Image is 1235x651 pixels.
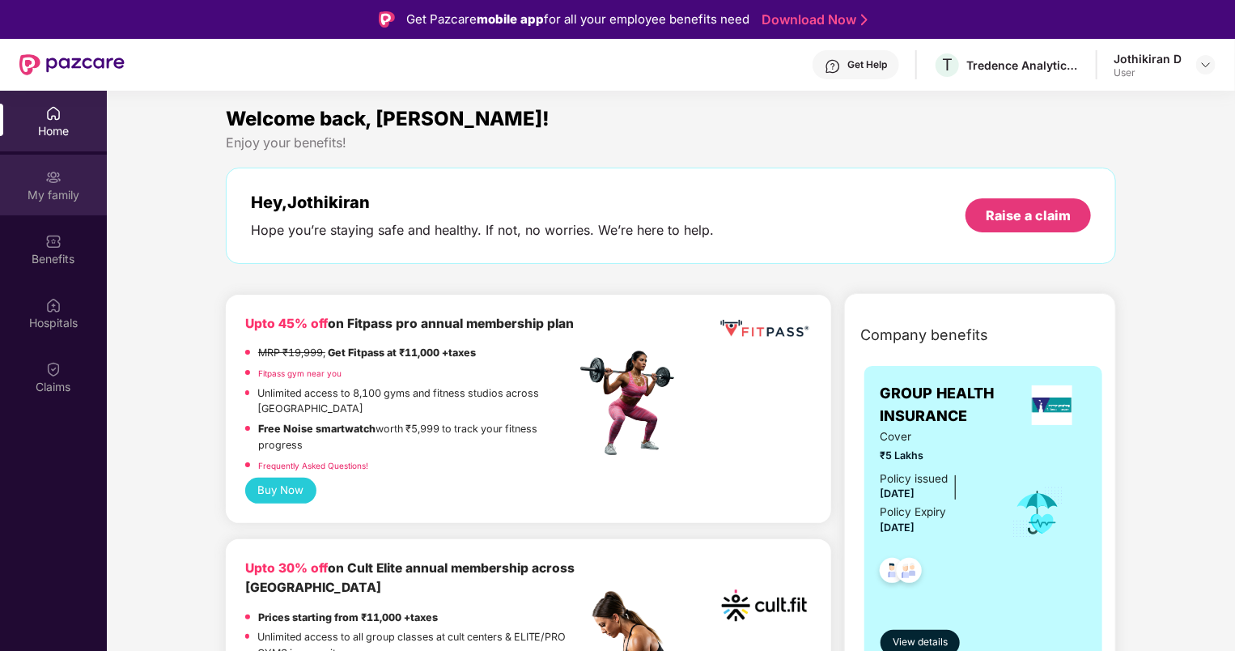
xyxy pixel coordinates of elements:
del: MRP ₹19,999, [258,347,325,359]
img: New Pazcare Logo [19,54,125,75]
span: T [942,55,953,74]
a: Download Now [762,11,863,28]
img: svg+xml;base64,PHN2ZyBpZD0iQmVuZWZpdHMiIHhtbG5zPSJodHRwOi8vd3d3LnczLm9yZy8yMDAwL3N2ZyIgd2lkdGg9Ij... [45,233,62,249]
a: Frequently Asked Questions! [258,461,368,470]
img: fppp.png [717,314,812,343]
img: Logo [379,11,395,28]
img: svg+xml;base64,PHN2ZyBpZD0iSG9zcGl0YWxzIiB4bWxucz0iaHR0cDovL3d3dy53My5vcmcvMjAwMC9zdmciIHdpZHRoPS... [45,297,62,313]
span: [DATE] [881,521,915,534]
img: Stroke [861,11,868,28]
b: on Cult Elite annual membership across [GEOGRAPHIC_DATA] [245,560,575,595]
img: svg+xml;base64,PHN2ZyBpZD0iSGVscC0zMngzMiIgeG1sbnM9Imh0dHA6Ly93d3cudzMub3JnLzIwMDAvc3ZnIiB3aWR0aD... [825,58,841,74]
div: Raise a claim [986,206,1071,224]
div: Hope you’re staying safe and healthy. If not, no worries. We’re here to help. [251,222,714,239]
div: Get Help [847,58,887,71]
div: Tredence Analytics Solutions Private Limited [966,57,1080,73]
img: svg+xml;base64,PHN2ZyB3aWR0aD0iMjAiIGhlaWdodD0iMjAiIHZpZXdCb3g9IjAgMCAyMCAyMCIgZmlsbD0ibm9uZSIgeG... [45,169,62,185]
p: Unlimited access to 8,100 gyms and fitness studios across [GEOGRAPHIC_DATA] [257,385,575,418]
b: Upto 30% off [245,560,328,576]
img: svg+xml;base64,PHN2ZyBpZD0iQ2xhaW0iIHhtbG5zPSJodHRwOi8vd3d3LnczLm9yZy8yMDAwL3N2ZyIgd2lkdGg9IjIwIi... [45,361,62,377]
div: Hey, Jothikiran [251,193,714,212]
b: on Fitpass pro annual membership plan [245,316,574,331]
span: GROUP HEALTH INSURANCE [881,382,1019,428]
span: [DATE] [881,487,915,500]
img: icon [1012,486,1064,539]
div: Get Pazcare for all your employee benefits need [406,10,749,29]
strong: mobile app [477,11,544,27]
div: User [1114,66,1182,79]
div: Enjoy your benefits! [226,134,1116,151]
span: Cover [881,428,990,445]
p: worth ₹5,999 to track your fitness progress [258,421,575,453]
strong: Get Fitpass at ₹11,000 +taxes [328,347,476,359]
span: Company benefits [861,324,989,347]
button: Buy Now [245,478,316,504]
b: Upto 45% off [245,316,328,331]
img: insurerLogo [1032,385,1072,425]
span: Welcome back, [PERSON_NAME]! [226,107,550,130]
strong: Free Noise smartwatch [258,423,376,435]
span: View details [893,635,948,650]
img: svg+xml;base64,PHN2ZyBpZD0iSG9tZSIgeG1sbnM9Imh0dHA6Ly93d3cudzMub3JnLzIwMDAvc3ZnIiB3aWR0aD0iMjAiIG... [45,105,62,121]
span: ₹5 Lakhs [881,448,990,464]
strong: Prices starting from ₹11,000 +taxes [258,611,438,623]
div: Jothikiran D [1114,51,1182,66]
img: fpp.png [575,347,689,460]
img: svg+xml;base64,PHN2ZyBpZD0iRHJvcGRvd24tMzJ4MzIiIHhtbG5zPSJodHRwOi8vd3d3LnczLm9yZy8yMDAwL3N2ZyIgd2... [1199,58,1212,71]
a: Fitpass gym near you [258,368,342,378]
img: svg+xml;base64,PHN2ZyB4bWxucz0iaHR0cDovL3d3dy53My5vcmcvMjAwMC9zdmciIHdpZHRoPSI0OC45NDMiIGhlaWdodD... [872,553,912,593]
div: Policy Expiry [881,504,947,521]
div: Policy issued [881,470,949,487]
img: svg+xml;base64,PHN2ZyB4bWxucz0iaHR0cDovL3d3dy53My5vcmcvMjAwMC9zdmciIHdpZHRoPSI0OC45NDMiIGhlaWdodD... [889,553,929,593]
